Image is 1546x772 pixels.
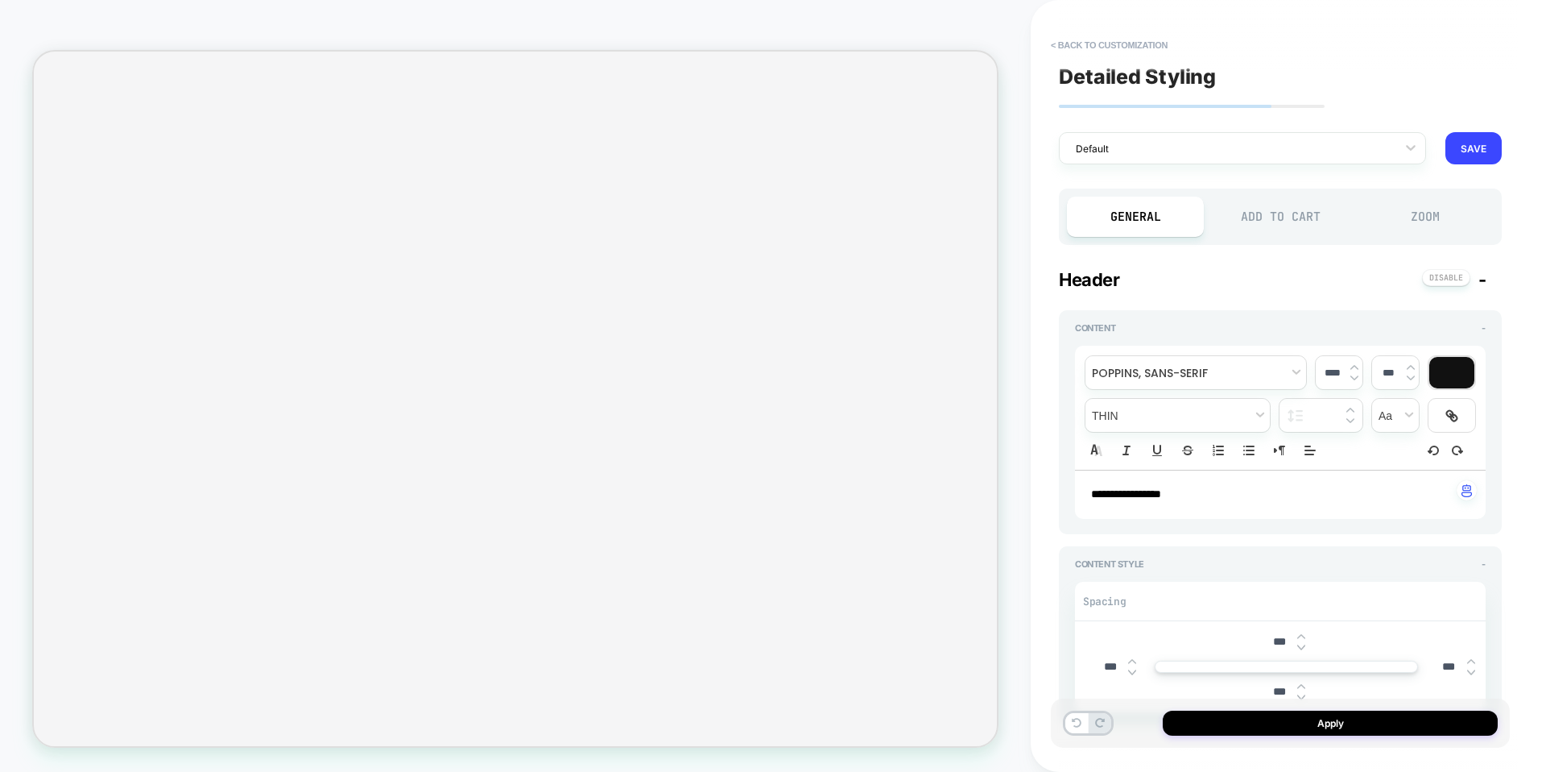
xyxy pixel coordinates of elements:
img: down [1128,669,1136,675]
span: - [1478,269,1486,290]
span: Spacing [1083,595,1126,608]
button: Ordered list [1207,441,1230,460]
button: Underline [1146,441,1168,460]
span: Detailed Styling [1059,64,1216,89]
button: SAVE [1445,132,1502,164]
span: - [1482,322,1486,334]
button: Right to Left [1268,441,1291,460]
span: Content [1075,322,1115,334]
img: up [1297,633,1305,640]
span: Align [1299,441,1321,460]
div: Add to Cart [1212,197,1349,237]
button: Bullet list [1238,441,1260,460]
span: - [1482,558,1486,570]
img: edit with ai [1461,484,1472,497]
img: up [1297,683,1305,690]
img: down [1346,417,1354,424]
span: Content Style [1075,558,1144,570]
img: down [1297,694,1305,700]
button: < Back to customization [1043,32,1176,58]
img: down [1407,375,1415,381]
span: transform [1372,399,1419,432]
img: up [1350,364,1358,371]
button: Strike [1176,441,1199,460]
button: Italic [1115,441,1138,460]
button: Apply [1163,711,1498,736]
img: up [1128,658,1136,665]
div: General [1067,197,1204,237]
img: down [1467,669,1475,675]
img: line height [1288,409,1303,422]
span: font [1085,356,1306,389]
span: fontWeight [1085,399,1270,432]
img: up [1346,407,1354,413]
span: Header [1059,269,1119,290]
img: up [1467,658,1475,665]
img: down [1350,375,1358,381]
img: down [1297,644,1305,650]
img: up [1407,364,1415,371]
div: Zoom [1357,197,1494,237]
